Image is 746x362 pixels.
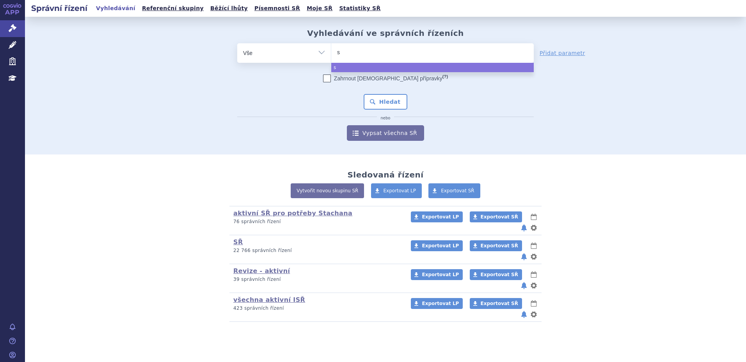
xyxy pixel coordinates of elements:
[233,276,401,283] p: 39 správních řízení
[233,267,290,275] a: Revize - aktivní
[530,299,538,308] button: lhůty
[422,272,459,277] span: Exportovat LP
[422,301,459,306] span: Exportovat LP
[470,211,522,222] a: Exportovat SŘ
[208,3,250,14] a: Běžící lhůty
[233,296,305,303] a: všechna aktivní ISŘ
[233,238,243,246] a: SŘ
[371,183,422,198] a: Exportovat LP
[304,3,335,14] a: Moje SŘ
[252,3,302,14] a: Písemnosti SŘ
[520,223,528,232] button: notifikace
[441,188,474,193] span: Exportovat SŘ
[481,243,518,248] span: Exportovat SŘ
[481,214,518,220] span: Exportovat SŘ
[307,28,464,38] h2: Vyhledávání ve správních řízeních
[442,74,448,79] abbr: (?)
[481,301,518,306] span: Exportovat SŘ
[377,116,394,121] i: nebo
[540,49,585,57] a: Přidat parametr
[337,3,383,14] a: Statistiky SŘ
[422,243,459,248] span: Exportovat LP
[347,170,423,179] h2: Sledovaná řízení
[422,214,459,220] span: Exportovat LP
[530,270,538,279] button: lhůty
[470,240,522,251] a: Exportovat SŘ
[470,269,522,280] a: Exportovat SŘ
[364,94,408,110] button: Hledat
[530,310,538,319] button: nastavení
[530,281,538,290] button: nastavení
[411,211,463,222] a: Exportovat LP
[520,252,528,261] button: notifikace
[530,241,538,250] button: lhůty
[481,272,518,277] span: Exportovat SŘ
[331,63,534,72] li: s
[520,281,528,290] button: notifikace
[470,298,522,309] a: Exportovat SŘ
[25,3,94,14] h2: Správní řízení
[411,298,463,309] a: Exportovat LP
[291,183,364,198] a: Vytvořit novou skupinu SŘ
[233,247,401,254] p: 22 766 správních řízení
[530,212,538,222] button: lhůty
[233,209,352,217] a: aktivní SŘ pro potřeby Stachana
[384,188,416,193] span: Exportovat LP
[233,218,401,225] p: 76 správních řízení
[411,240,463,251] a: Exportovat LP
[94,3,138,14] a: Vyhledávání
[520,310,528,319] button: notifikace
[233,305,401,312] p: 423 správních řízení
[140,3,206,14] a: Referenční skupiny
[530,252,538,261] button: nastavení
[347,125,424,141] a: Vypsat všechna SŘ
[428,183,480,198] a: Exportovat SŘ
[323,75,448,82] label: Zahrnout [DEMOGRAPHIC_DATA] přípravky
[530,223,538,232] button: nastavení
[411,269,463,280] a: Exportovat LP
